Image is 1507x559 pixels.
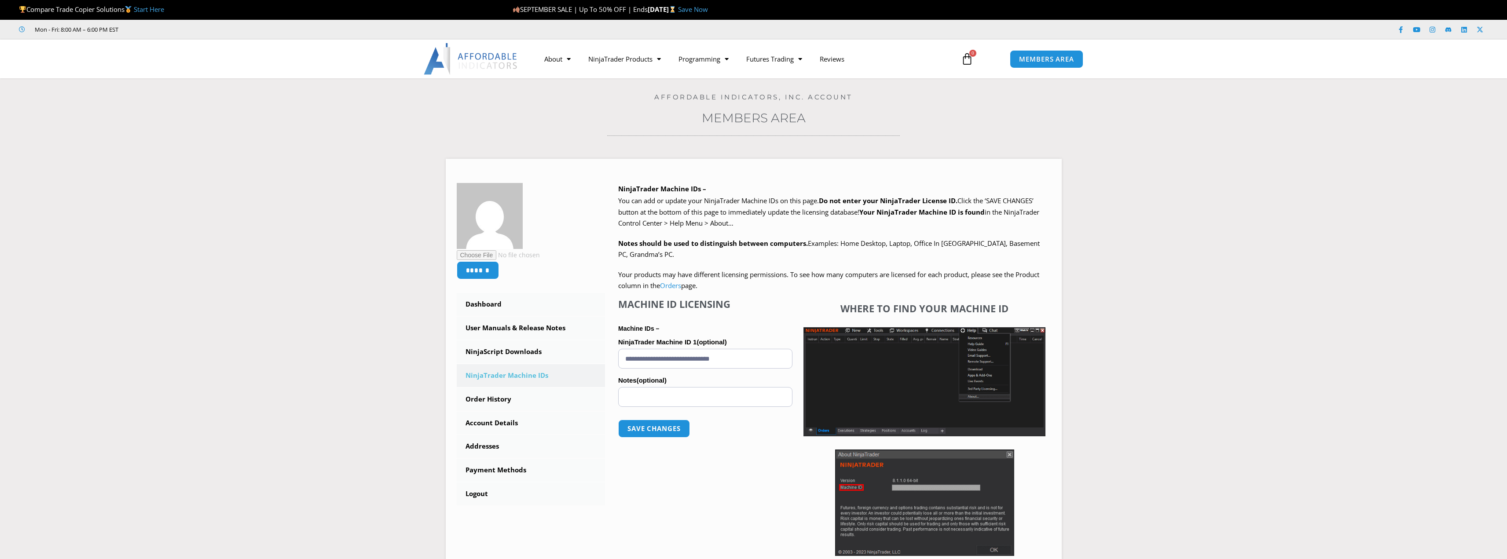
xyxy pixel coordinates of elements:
span: (optional) [637,376,667,384]
a: NinjaTrader Machine IDs [457,364,605,387]
a: NinjaScript Downloads [457,340,605,363]
span: Compare Trade Copier Solutions [19,5,164,14]
nav: Menu [535,49,951,69]
a: Members Area [702,110,806,125]
img: 🍂 [513,6,520,13]
a: 0 [948,46,986,72]
img: Screenshot 2025-01-17 114931 | Affordable Indicators – NinjaTrader [835,449,1014,556]
img: Screenshot 2025-01-17 1155544 | Affordable Indicators – NinjaTrader [803,327,1045,436]
strong: Machine IDs – [618,325,659,332]
img: 94d884f8b0756da6c2fc4817c9f84933f1a1dcaf0ac100b7bf10a7a1079213b1 [457,183,523,249]
strong: Notes should be used to distinguish between computers. [618,239,808,248]
iframe: Customer reviews powered by Trustpilot [131,25,263,34]
nav: Account pages [457,293,605,505]
a: Addresses [457,435,605,458]
strong: [DATE] [648,5,678,14]
img: ⌛ [669,6,676,13]
a: Account Details [457,412,605,435]
a: Programming [670,49,737,69]
span: Your products may have different licensing permissions. To see how many computers are licensed fo... [618,270,1039,290]
label: NinjaTrader Machine ID 1 [618,336,792,349]
img: 🏆 [19,6,26,13]
span: 0 [969,50,976,57]
span: (optional) [697,338,726,346]
a: Order History [457,388,605,411]
span: SEPTEMBER SALE | Up To 50% OFF | Ends [513,5,648,14]
strong: Your NinjaTrader Machine ID is found [859,208,985,216]
span: Mon - Fri: 8:00 AM – 6:00 PM EST [33,24,118,35]
a: Logout [457,482,605,505]
a: About [535,49,579,69]
a: Affordable Indicators, Inc. Account [654,93,853,101]
button: Save changes [618,420,690,438]
a: User Manuals & Release Notes [457,317,605,340]
span: MEMBERS AREA [1019,56,1074,62]
a: NinjaTrader Products [579,49,670,69]
h4: Where to find your Machine ID [803,303,1045,314]
img: 🥇 [125,6,132,13]
h4: Machine ID Licensing [618,298,792,310]
b: NinjaTrader Machine IDs – [618,184,706,193]
a: Save Now [678,5,708,14]
b: Do not enter your NinjaTrader License ID. [819,196,957,205]
a: Futures Trading [737,49,811,69]
a: Payment Methods [457,459,605,482]
img: LogoAI | Affordable Indicators – NinjaTrader [424,43,518,75]
a: Start Here [134,5,164,14]
a: Dashboard [457,293,605,316]
a: Orders [660,281,681,290]
span: Examples: Home Desktop, Laptop, Office In [GEOGRAPHIC_DATA], Basement PC, Grandma’s PC. [618,239,1040,259]
label: Notes [618,374,792,387]
span: Click the ‘SAVE CHANGES’ button at the bottom of this page to immediately update the licensing da... [618,196,1039,227]
span: You can add or update your NinjaTrader Machine IDs on this page. [618,196,819,205]
a: MEMBERS AREA [1010,50,1083,68]
a: Reviews [811,49,853,69]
